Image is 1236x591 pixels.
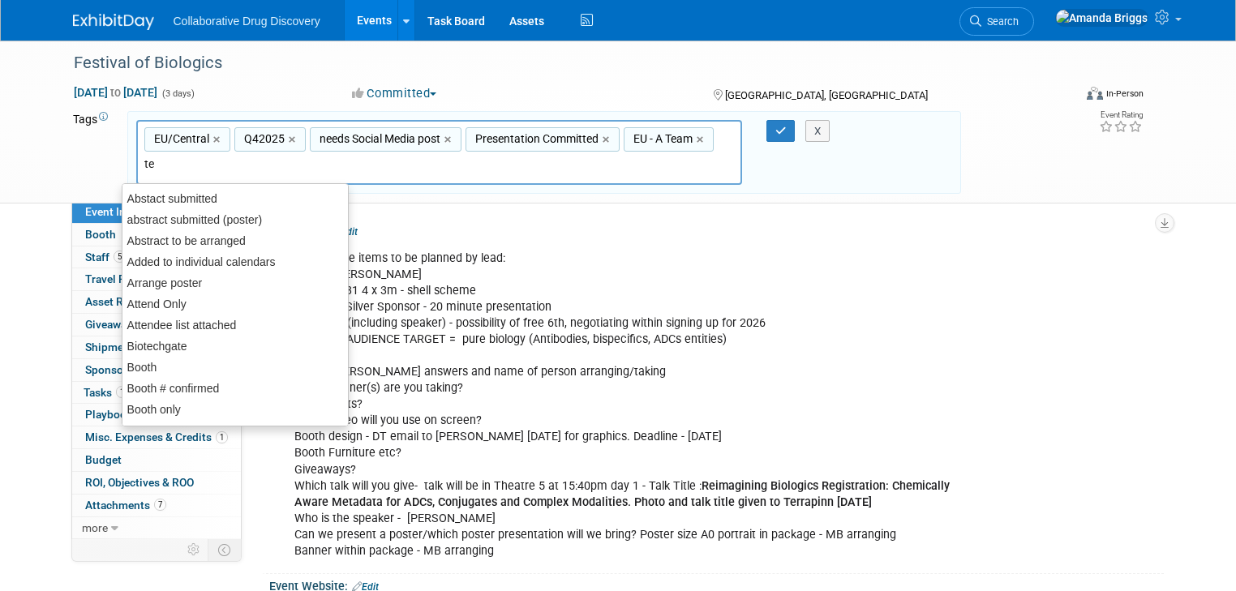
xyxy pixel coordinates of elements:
span: Presentation Committed [472,131,599,147]
span: 5 [114,251,126,263]
a: Giveaways [72,314,241,336]
a: Edit [331,226,358,238]
a: Travel Reservations [72,268,241,290]
div: Booth [122,357,348,378]
div: Biotechgate [122,336,348,357]
span: Search [981,15,1019,28]
span: EU - A Team [630,131,693,147]
a: Sponsorships [72,359,241,381]
span: Giveaways [85,318,138,331]
span: EU/Central [151,131,209,147]
div: Booth # confirmed [122,378,348,399]
div: Arrange poster [122,272,348,293]
a: Playbook [72,404,241,426]
span: Booth not reserved yet [120,228,135,240]
a: Event Information [72,201,241,223]
button: Committed [346,85,443,102]
span: Playbook [85,408,132,421]
a: Tasks100% [72,382,241,404]
span: Sponsorships [85,363,155,376]
span: Tasks [84,386,142,399]
span: (3 days) [161,88,195,99]
a: × [289,131,299,149]
a: Asset Reservations [72,291,241,313]
button: X [805,120,830,143]
span: to [108,86,123,99]
a: Booth [72,224,241,246]
div: Attendee list attached [122,315,348,336]
a: × [603,131,613,149]
span: ROI, Objectives & ROO [85,476,194,489]
span: Attachments [85,499,166,512]
img: ExhibitDay [73,14,154,30]
div: Event Format [985,84,1144,109]
div: Abstract to be arranged [122,230,348,251]
a: Search [959,7,1034,36]
div: Event Rating [1099,111,1143,119]
span: Staff [85,251,126,263]
span: Misc. Expenses & Credits [85,430,228,443]
span: 1 [216,431,228,443]
a: Shipments [72,336,241,358]
div: abstract submitted (poster) [122,209,348,230]
img: Format-Inperson.png [1087,87,1103,100]
a: more [72,517,241,539]
a: Budget [72,449,241,471]
span: 100% [116,386,142,398]
span: Event Information [85,205,176,218]
span: 7 [154,499,166,511]
div: Added to individual calendars [122,251,348,272]
a: × [444,131,455,149]
div: Festival of Biologics [68,49,1053,78]
input: Type tag and hit enter [144,156,371,172]
span: Collaborative Drug Discovery [174,15,320,28]
div: In-Person [1105,88,1144,100]
div: Booth only [122,399,348,420]
span: more [82,521,108,534]
a: ROI, Objectives & ROO [72,472,241,494]
a: Staff5 [72,246,241,268]
span: [GEOGRAPHIC_DATA], [GEOGRAPHIC_DATA] [725,89,928,101]
span: Travel Reservations [85,272,184,285]
div: Attend Only [122,293,348,315]
a: Misc. Expenses & Credits1 [72,426,241,448]
td: Tags [73,111,113,195]
a: × [213,131,224,149]
img: Amanda Briggs [1055,9,1148,27]
a: × [697,131,707,149]
div: Abstact submitted [122,188,348,209]
div: Pod Notes: [269,219,1164,240]
span: Booth [85,228,135,241]
td: Toggle Event Tabs [208,539,241,560]
span: Budget [85,453,122,466]
td: Personalize Event Tab Strip [180,539,208,560]
b: Reimagining Biologics Registration: Chemically Aware Metadata for ADCs, Conjugates and Complex Mo... [294,479,950,509]
span: [DATE] [DATE] [73,85,158,100]
span: Asset Reservations [85,295,182,308]
span: needs Social Media post [316,131,440,147]
span: Q42025 [241,131,285,147]
a: Attachments7 [72,495,241,516]
div: Check for Abstracts/Posters [122,420,348,441]
div: Conference items to be planned by lead: Lead = [PERSON_NAME] Booth # 731 4 x 3m - shell scheme Pa... [283,242,990,567]
span: Shipments [85,340,139,353]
